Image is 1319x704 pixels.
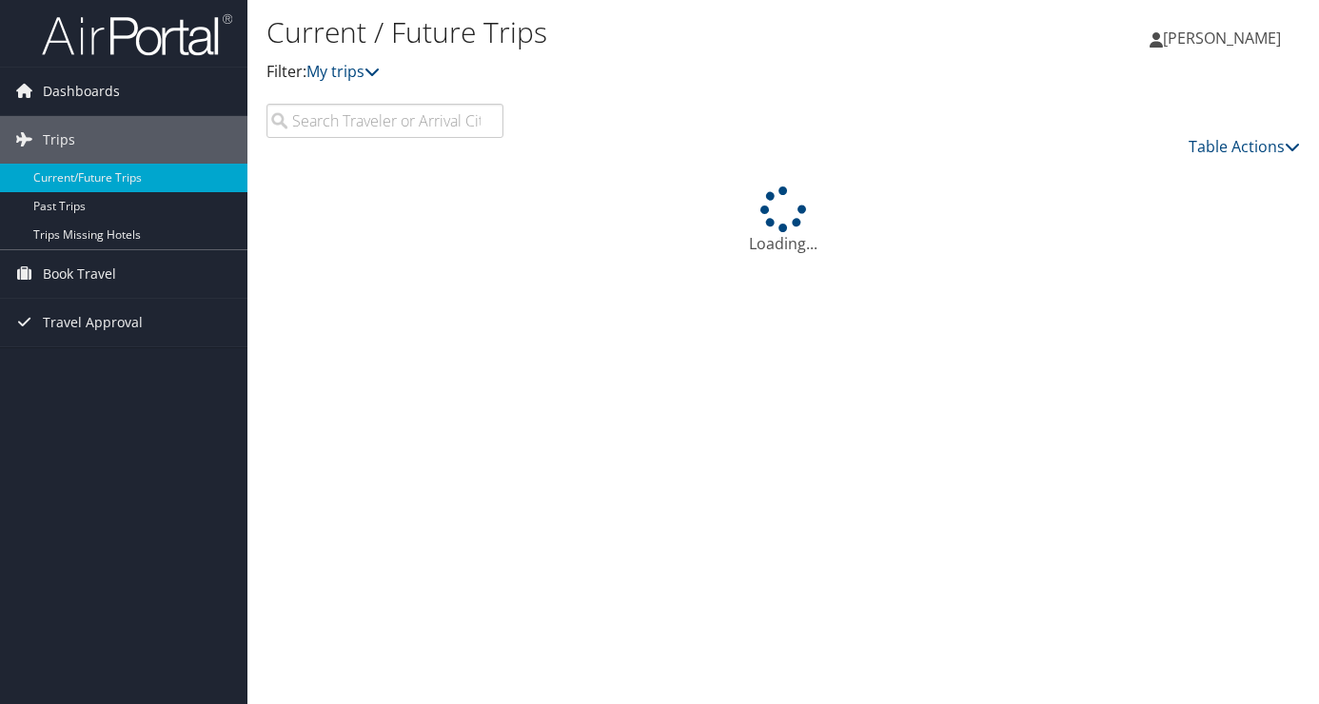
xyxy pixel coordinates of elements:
input: Search Traveler or Arrival City [266,104,503,138]
p: Filter: [266,60,955,85]
a: My trips [306,61,380,82]
span: Book Travel [43,250,116,298]
h1: Current / Future Trips [266,12,955,52]
span: Dashboards [43,68,120,115]
div: Loading... [266,186,1300,255]
img: airportal-logo.png [42,12,232,57]
a: Table Actions [1189,136,1300,157]
span: Trips [43,116,75,164]
span: [PERSON_NAME] [1163,28,1281,49]
a: [PERSON_NAME] [1150,10,1300,67]
span: Travel Approval [43,299,143,346]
